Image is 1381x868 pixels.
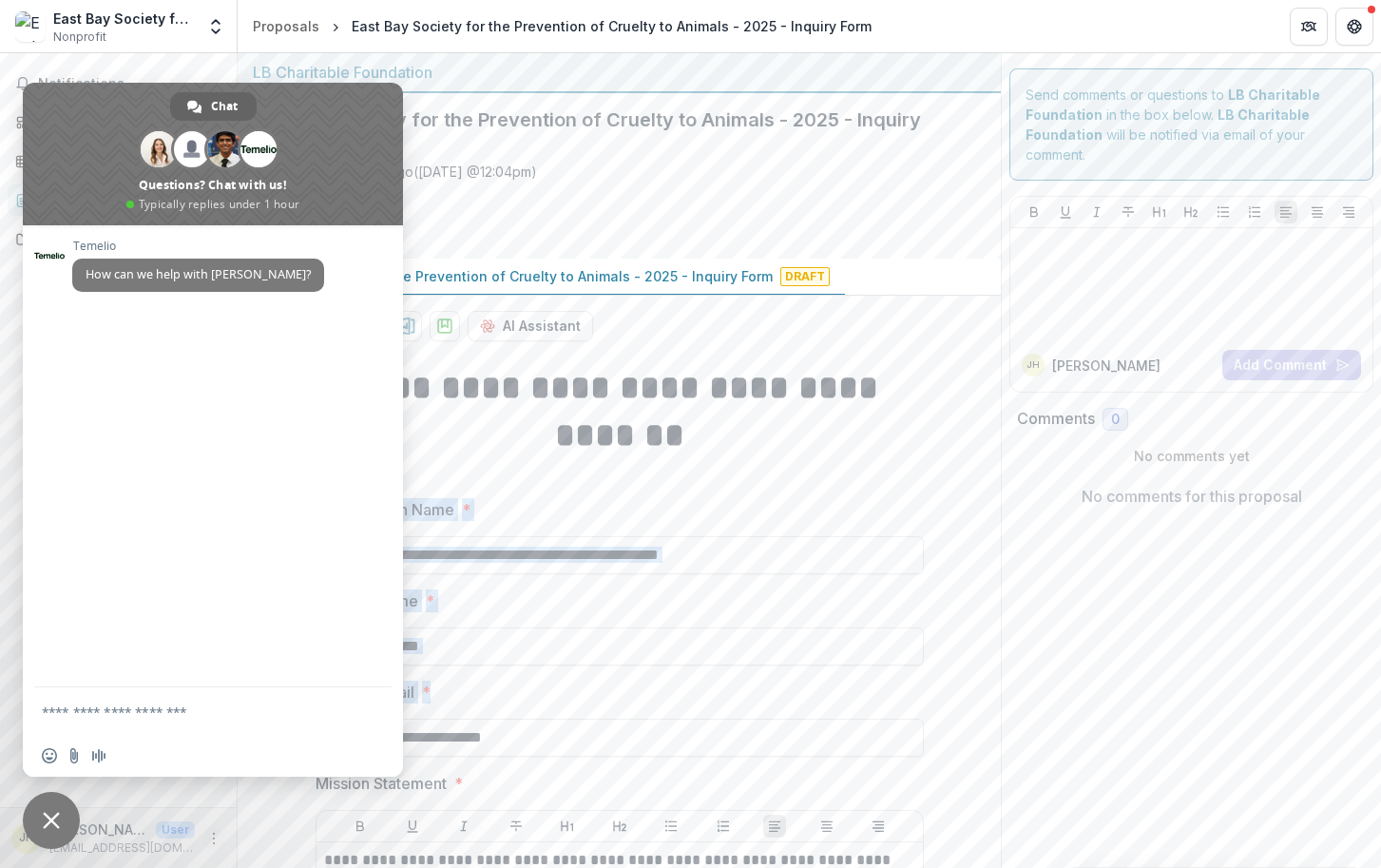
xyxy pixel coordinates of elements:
span: Insert an emoji [42,748,57,763]
button: download-proposal [430,311,460,341]
span: Draft [780,267,830,286]
div: East Bay Society for the Prevention of Cruelty to Animals - 2025 - Inquiry Form [352,16,872,36]
div: Proposals [253,16,319,36]
a: Close chat [23,792,80,849]
button: More [202,827,225,850]
div: East Bay Society for the Prevention of Cruelty to Animals [53,9,195,29]
button: Align Right [867,815,890,838]
button: AI Assistant [468,311,593,341]
button: Bold [349,815,372,838]
h2: Comments [1017,410,1095,428]
button: Underline [1054,201,1077,223]
span: Chat [211,92,238,121]
a: Dashboard [8,106,229,138]
div: Julie Henderson [19,832,34,844]
p: User [156,821,195,839]
span: Send a file [67,748,82,763]
button: Ordered List [1243,201,1266,223]
button: Align Right [1337,201,1360,223]
span: 0 [1111,412,1120,428]
button: Bullet List [1212,201,1235,223]
p: East Bay Society for the Prevention of Cruelty to Animals - 2025 - Inquiry Form [253,266,773,286]
button: Partners [1290,8,1328,46]
button: Italicize [452,815,475,838]
span: Audio message [91,748,106,763]
textarea: Compose your message... [42,687,346,735]
button: Get Help [1335,8,1373,46]
p: Mission Statement [316,772,447,795]
p: [PERSON_NAME] [49,820,148,839]
a: Documents [8,223,229,255]
p: [EMAIL_ADDRESS][DOMAIN_NAME] [49,839,195,857]
button: Heading 2 [1180,201,1202,223]
button: Add Comment [1222,350,1361,380]
p: No comments yet [1017,446,1366,466]
p: [PERSON_NAME] [1052,356,1160,376]
button: Align Left [1275,201,1297,223]
button: Bullet List [660,815,682,838]
h2: East Bay Society for the Prevention of Cruelty to Animals - 2025 - Inquiry Form [253,108,955,154]
button: Strike [505,815,527,838]
button: Heading 1 [1148,201,1171,223]
div: Saved 18 minutes ago ( [DATE] @ 12:04pm ) [279,162,537,182]
span: How can we help with [PERSON_NAME]? [86,266,311,282]
span: Nonprofit [53,29,106,46]
div: Send comments or questions to in the box below. will be notified via email of your comment. [1009,68,1373,181]
span: Temelio [72,240,324,253]
button: Ordered List [712,815,735,838]
button: Italicize [1085,201,1108,223]
a: Proposals [8,184,229,216]
a: Tasks [8,145,229,177]
button: Bold [1023,201,1045,223]
p: No comments for this proposal [1082,485,1302,508]
button: Underline [401,815,424,838]
img: East Bay Society for the Prevention of Cruelty to Animals [15,11,46,42]
button: Align Center [815,815,838,838]
button: Align Center [1306,201,1329,223]
a: Proposals [245,12,327,40]
button: Heading 1 [556,815,579,838]
a: Chat [170,92,257,121]
div: Julie Henderson [1026,360,1040,370]
button: Strike [1117,201,1140,223]
button: Heading 2 [608,815,631,838]
button: Open entity switcher [202,8,229,46]
nav: breadcrumb [245,12,879,40]
button: download-proposal [392,311,422,341]
span: Notifications [38,76,221,92]
button: Align Left [763,815,786,838]
div: LB Charitable Foundation [253,61,986,84]
button: Notifications [8,68,229,99]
